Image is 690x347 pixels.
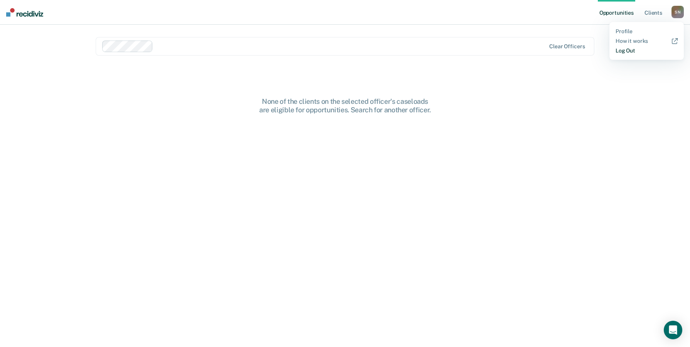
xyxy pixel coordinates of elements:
[222,97,469,114] div: None of the clients on the selected officer's caseloads are eligible for opportunities. Search fo...
[616,28,678,35] a: Profile
[664,321,682,339] div: Open Intercom Messenger
[616,38,678,44] a: How it works
[616,47,678,54] a: Log Out
[549,43,585,50] div: Clear officers
[671,6,684,18] button: SN
[6,8,43,17] img: Recidiviz
[671,6,684,18] div: S N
